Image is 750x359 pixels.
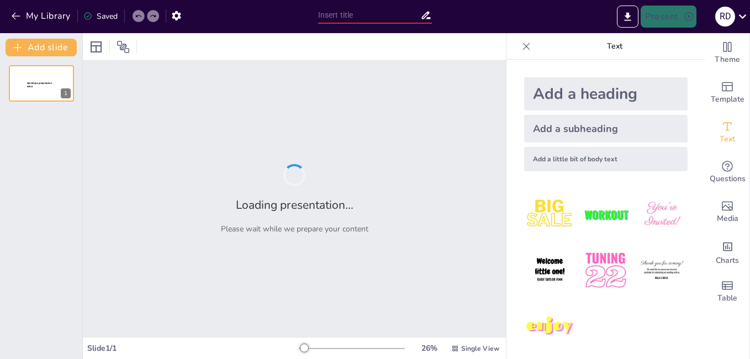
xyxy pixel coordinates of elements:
[8,7,75,25] button: My Library
[535,33,694,60] p: Text
[524,189,575,240] img: 1.jpeg
[87,38,105,56] div: Layout
[705,232,749,272] div: Add charts and graphs
[715,54,740,66] span: Theme
[580,245,631,296] img: 5.jpeg
[524,115,688,142] div: Add a subheading
[705,272,749,312] div: Add a table
[715,6,735,28] button: r d
[61,88,71,98] div: 1
[705,73,749,113] div: Add ready made slides
[711,93,744,105] span: Template
[221,224,368,234] p: Please wait while we prepare your content
[715,7,735,27] div: r d
[87,343,299,353] div: Slide 1 / 1
[705,33,749,73] div: Change the overall theme
[717,213,738,225] span: Media
[717,292,737,304] span: Table
[6,39,77,56] button: Add slide
[524,77,688,110] div: Add a heading
[524,147,688,171] div: Add a little bit of body text
[636,189,688,240] img: 3.jpeg
[524,245,575,296] img: 4.jpeg
[27,82,52,88] span: Sendsteps presentation editor
[710,173,746,185] span: Questions
[716,255,739,267] span: Charts
[524,301,575,352] img: 7.jpeg
[636,245,688,296] img: 6.jpeg
[705,113,749,152] div: Add text boxes
[318,7,420,23] input: Insert title
[720,133,735,145] span: Text
[705,152,749,192] div: Get real-time input from your audience
[705,192,749,232] div: Add images, graphics, shapes or video
[236,197,353,213] h2: Loading presentation...
[641,6,696,28] button: Present
[580,189,631,240] img: 2.jpeg
[617,6,638,28] button: Export to PowerPoint
[461,344,499,353] span: Single View
[117,40,130,54] span: Position
[83,11,118,22] div: Saved
[416,343,442,353] div: 26 %
[9,65,74,102] div: 1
